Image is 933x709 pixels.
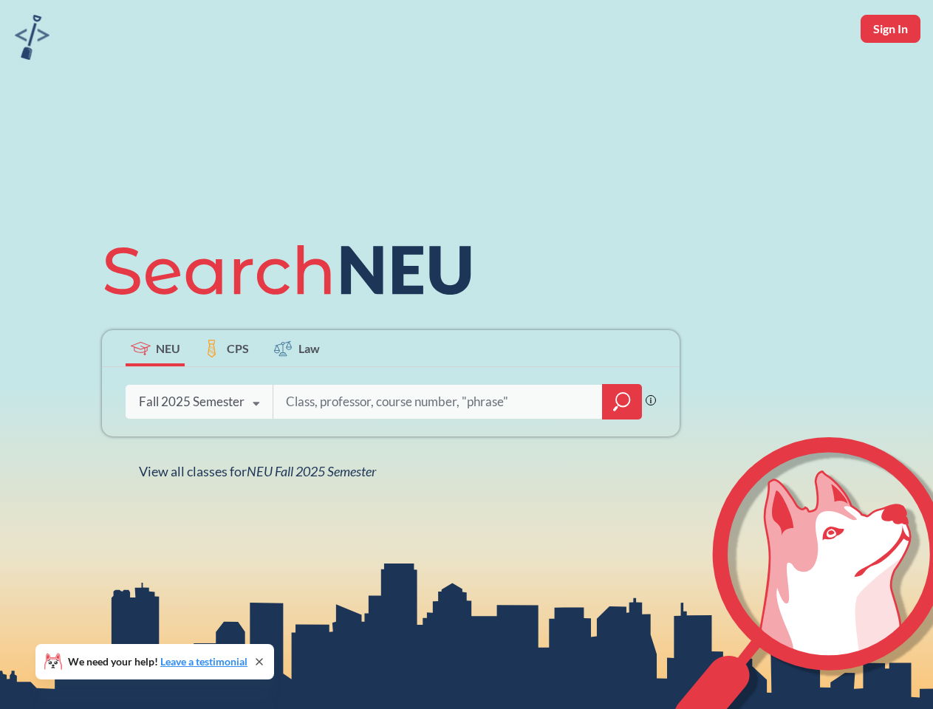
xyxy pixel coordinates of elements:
div: Fall 2025 Semester [139,394,245,410]
div: magnifying glass [602,384,642,419]
span: Law [298,340,320,357]
span: We need your help! [68,657,247,667]
span: View all classes for [139,463,376,479]
a: Leave a testimonial [160,655,247,668]
input: Class, professor, course number, "phrase" [284,386,592,417]
span: NEU [156,340,180,357]
span: NEU Fall 2025 Semester [247,463,376,479]
a: sandbox logo [15,15,49,64]
svg: magnifying glass [613,391,631,412]
img: sandbox logo [15,15,49,60]
span: CPS [227,340,249,357]
button: Sign In [861,15,920,43]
